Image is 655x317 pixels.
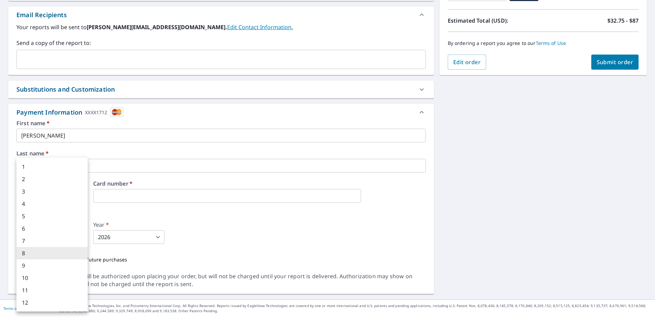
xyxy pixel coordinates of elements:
[16,284,88,296] li: 11
[16,198,88,210] li: 4
[16,173,88,185] li: 2
[16,259,88,272] li: 9
[16,235,88,247] li: 7
[16,247,88,259] li: 8
[16,222,88,235] li: 6
[16,210,88,222] li: 5
[16,272,88,284] li: 10
[16,296,88,309] li: 12
[16,161,88,173] li: 1
[16,185,88,198] li: 3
